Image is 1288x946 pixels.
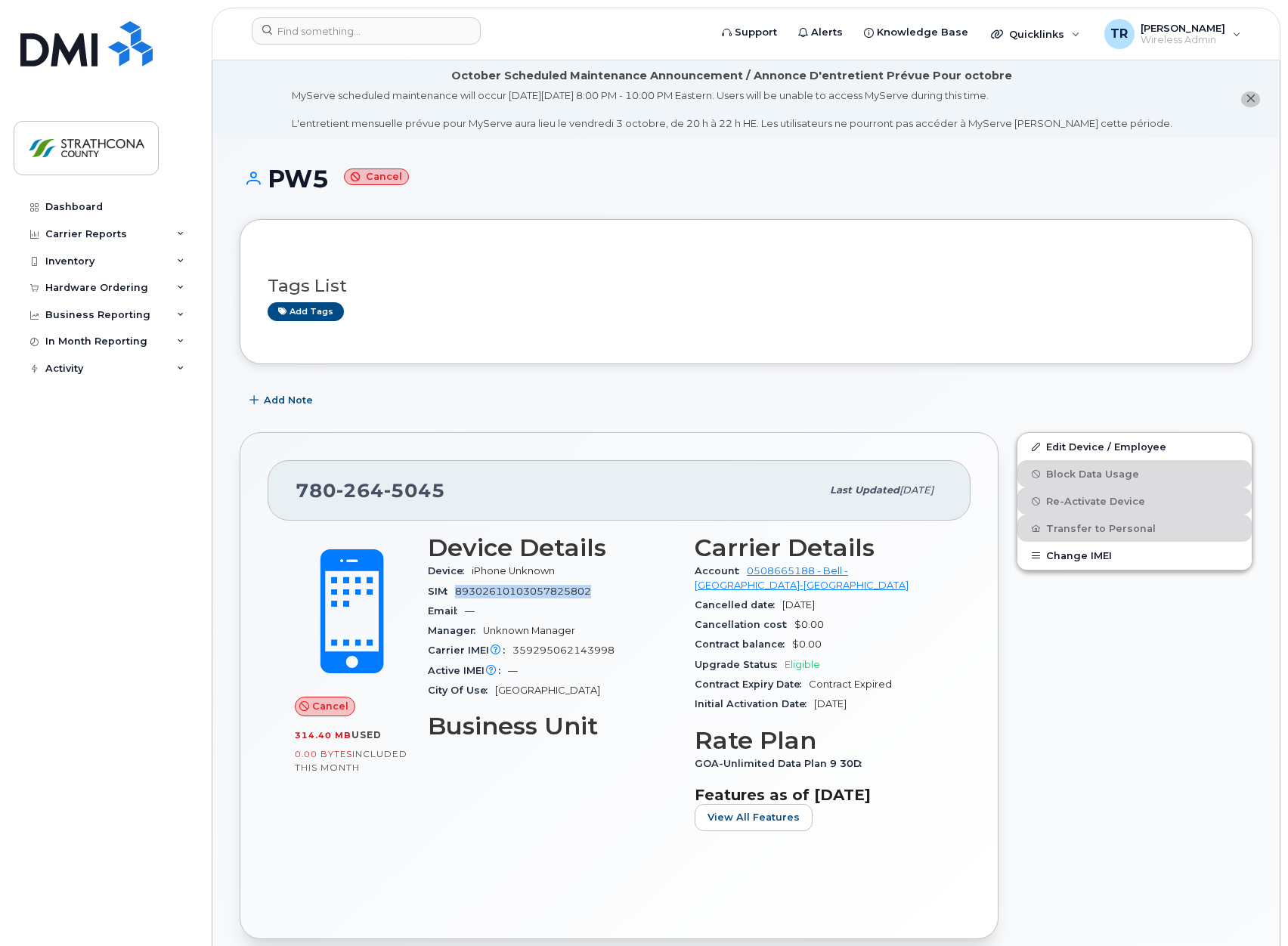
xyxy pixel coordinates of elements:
[794,619,824,630] span: $0.00
[695,786,943,804] h3: Features as of [DATE]
[295,730,351,740] span: 314.40 MB
[292,88,1172,131] div: MyServe scheduled maintenance will occur [DATE][DATE] 8:00 PM - 10:00 PM Eastern. Users will be u...
[899,484,933,496] span: [DATE]
[455,586,591,597] span: 89302610103057825802
[695,619,794,630] span: Cancellation cost
[483,625,575,636] span: Unknown Manager
[695,804,813,831] button: View All Features
[295,749,352,759] span: 0.00 Bytes
[384,479,445,502] span: 5045
[809,679,892,690] span: Contract Expired
[785,659,820,670] span: Eligible
[312,699,348,713] span: Cancel
[336,479,384,502] span: 264
[695,565,747,577] span: Account
[428,565,472,577] span: Device
[695,659,785,670] span: Upgrade Status
[695,534,943,561] h3: Carrier Details
[695,679,809,690] span: Contract Expiry Date
[1017,487,1252,515] button: Re-Activate Device
[814,698,847,709] span: [DATE]
[428,625,483,636] span: Manager
[1046,496,1145,507] span: Re-Activate Device
[428,713,677,740] h3: Business Unit
[695,638,792,650] span: Contract balance
[695,599,782,611] span: Cancelled date
[1017,433,1252,460] a: Edit Device / Employee
[1017,460,1252,487] button: Block Data Usage
[1241,91,1260,107] button: close notification
[512,645,615,656] span: 359295062143998
[1017,542,1252,569] button: Change IMEI
[695,727,943,754] h3: Rate Plan
[508,665,518,676] span: —
[707,810,800,824] span: View All Features
[268,277,1225,295] h3: Tags List
[240,387,326,414] button: Add Note
[782,599,815,611] span: [DATE]
[428,645,512,656] span: Carrier IMEI
[830,484,899,496] span: Last updated
[428,586,455,597] span: SIM
[264,393,313,407] span: Add Note
[296,479,445,502] span: 780
[695,565,909,590] a: 0508665188 - Bell - [GEOGRAPHIC_DATA]-[GEOGRAPHIC_DATA]
[428,605,465,617] span: Email
[344,168,409,186] small: Cancel
[495,685,600,696] span: [GEOGRAPHIC_DATA]
[695,698,814,709] span: Initial Activation Date
[792,638,822,650] span: $0.00
[351,729,382,740] span: used
[428,665,508,676] span: Active IMEI
[695,758,869,769] span: GOA-Unlimited Data Plan 9 30D
[1017,515,1252,542] button: Transfer to Personal
[465,605,475,617] span: —
[428,534,677,561] h3: Device Details
[268,302,344,321] a: Add tags
[451,68,1012,84] div: October Scheduled Maintenance Announcement / Annonce D'entretient Prévue Pour octobre
[240,165,1252,192] h1: PW5
[472,565,555,577] span: iPhone Unknown
[428,685,495,696] span: City Of Use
